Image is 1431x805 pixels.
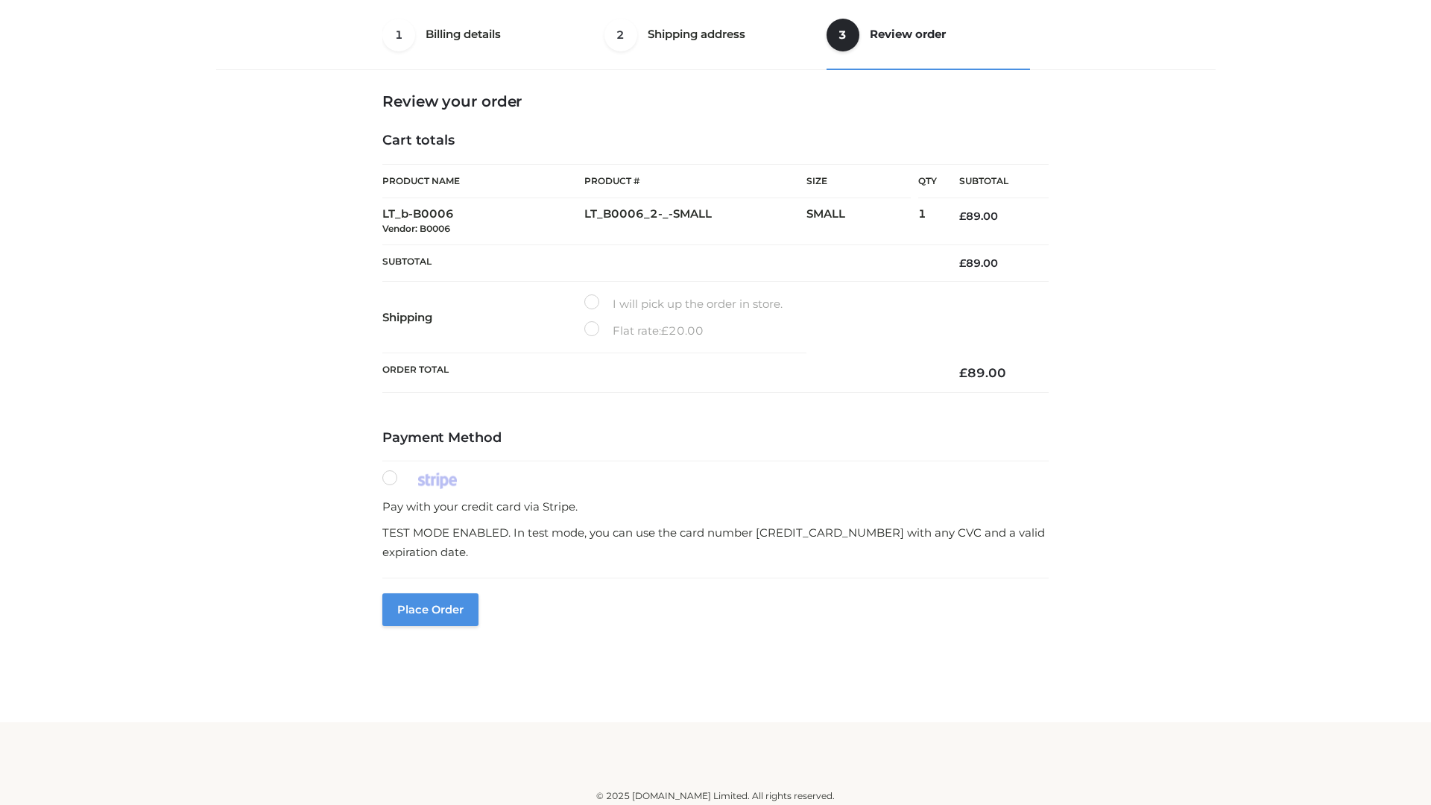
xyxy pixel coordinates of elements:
button: Place order [382,593,478,626]
label: Flat rate: [584,321,704,341]
th: Subtotal [382,244,937,281]
bdi: 20.00 [661,323,704,338]
p: TEST MODE ENABLED. In test mode, you can use the card number [CREDIT_CARD_NUMBER] with any CVC an... [382,523,1049,561]
th: Product Name [382,164,584,198]
td: 1 [918,198,937,245]
td: LT_b-B0006 [382,198,584,245]
div: © 2025 [DOMAIN_NAME] Limited. All rights reserved. [221,789,1210,804]
th: Order Total [382,353,937,393]
span: £ [959,256,966,270]
span: £ [959,365,967,380]
th: Shipping [382,282,584,353]
td: LT_B0006_2-_-SMALL [584,198,806,245]
label: I will pick up the order in store. [584,294,783,314]
h4: Payment Method [382,430,1049,446]
p: Pay with your credit card via Stripe. [382,497,1049,517]
span: £ [661,323,669,338]
th: Size [806,165,911,198]
th: Product # [584,164,806,198]
h3: Review your order [382,92,1049,110]
td: SMALL [806,198,918,245]
h4: Cart totals [382,133,1049,149]
th: Subtotal [937,165,1049,198]
span: £ [959,209,966,223]
bdi: 89.00 [959,256,998,270]
bdi: 89.00 [959,365,1006,380]
th: Qty [918,164,937,198]
small: Vendor: B0006 [382,223,450,234]
bdi: 89.00 [959,209,998,223]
